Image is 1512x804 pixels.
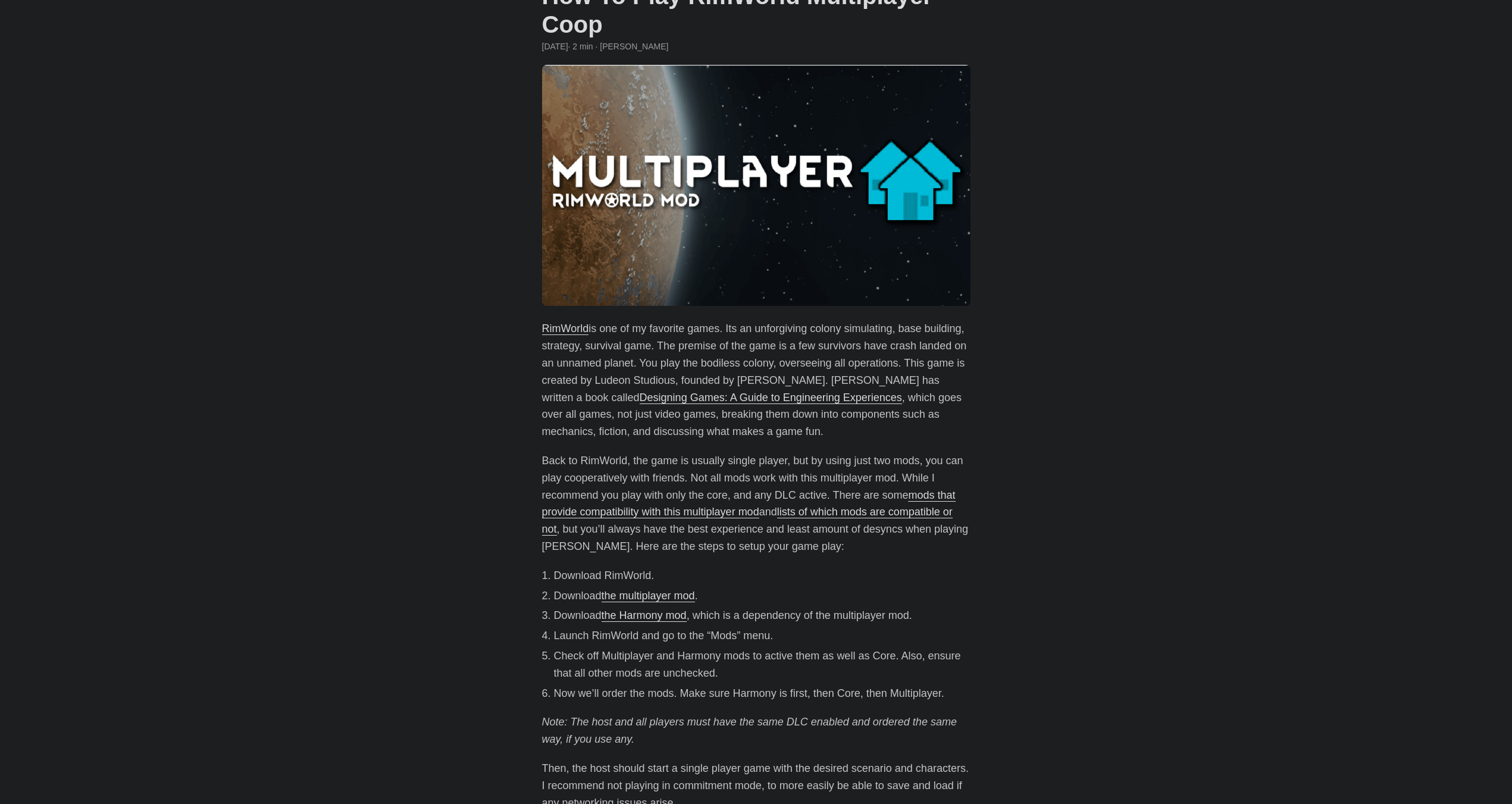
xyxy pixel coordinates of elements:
li: Launch RimWorld and go to the “Mods” menu. [554,627,971,645]
li: Check off Multiplayer and Harmony mods to active them as well as Core. Also, ensure that all othe... [554,647,971,682]
div: · 2 min · [PERSON_NAME] [542,40,971,53]
a: Designing Games: A Guide to Engineering Experiences [640,392,902,403]
li: Now we’ll order the mods. Make sure Harmony is first, then Core, then Multiplayer. [554,685,971,702]
p: is one of my favorite games. Its an unforgiving colony simulating, base building, strategy, survi... [542,320,971,440]
a: the multiplayer mod [602,590,695,602]
span: 2022-03-31 22:46:07 -0400 -0400 [542,40,568,53]
em: Note: The host and all players must have the same DLC enabled and ordered the same way, if you us... [542,716,957,745]
p: Back to RimWorld, the game is usually single player, but by using just two mods, you can play coo... [542,452,971,555]
a: RimWorld [542,323,589,334]
a: the Harmony mod [602,609,687,621]
li: Download , which is a dependency of the multiplayer mod. [554,607,971,624]
li: Download RimWorld. [554,567,971,584]
li: Download . [554,587,971,605]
